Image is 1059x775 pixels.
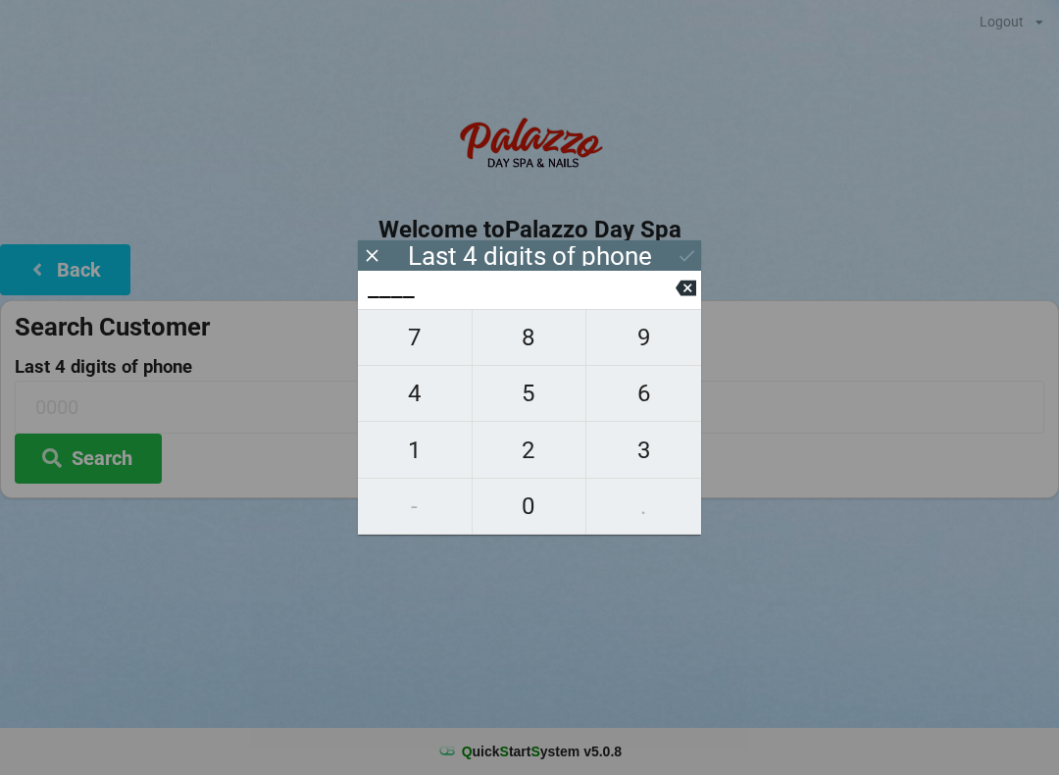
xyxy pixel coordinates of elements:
span: 9 [586,317,701,358]
button: 1 [358,422,473,478]
span: 6 [586,373,701,414]
button: 2 [473,422,587,478]
span: 8 [473,317,586,358]
button: 8 [473,309,587,366]
span: 2 [473,430,586,471]
button: 3 [586,422,701,478]
span: 3 [586,430,701,471]
span: 1 [358,430,472,471]
button: 0 [473,479,587,535]
span: 4 [358,373,472,414]
button: 7 [358,309,473,366]
div: Last 4 digits of phone [408,246,652,266]
button: 5 [473,366,587,422]
button: 4 [358,366,473,422]
button: 9 [586,309,701,366]
span: 0 [473,486,586,527]
span: 7 [358,317,472,358]
span: 5 [473,373,586,414]
button: 6 [586,366,701,422]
